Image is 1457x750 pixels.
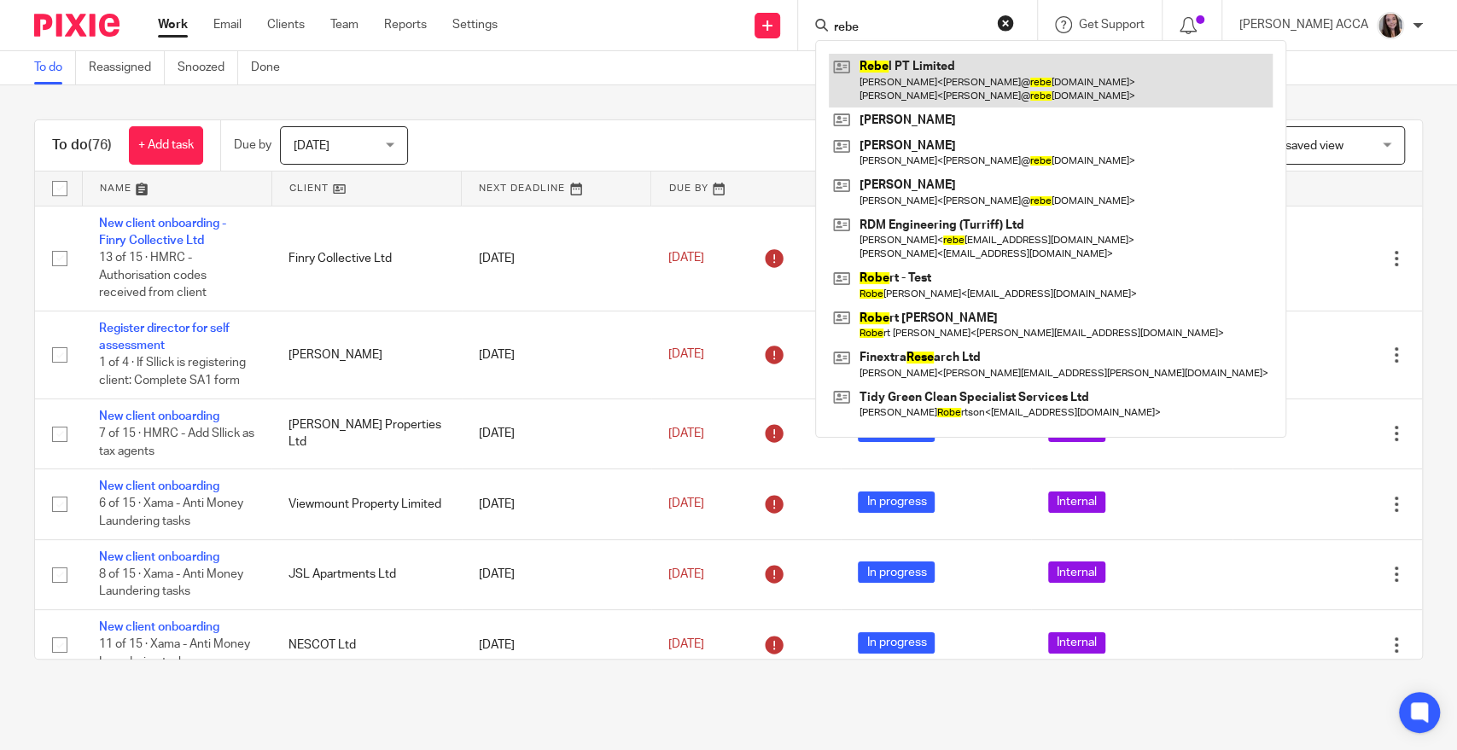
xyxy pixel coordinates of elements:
span: In progress [858,491,935,513]
h1: To do [52,137,112,154]
td: [DATE] [462,610,651,680]
img: Nicole%202023.jpg [1377,12,1404,39]
span: [DATE] [668,252,704,264]
img: Pixie [34,14,119,37]
td: [PERSON_NAME] [271,311,461,398]
a: Register director for self assessment [99,323,230,352]
span: [DATE] [668,639,704,651]
input: Search [832,20,986,36]
span: 1 of 4 · If Sllick is registering client: Complete SA1 form [99,358,246,387]
a: New client onboarding [99,480,219,492]
span: Internal [1048,491,1105,513]
a: Snoozed [178,51,238,84]
a: Email [213,16,242,33]
span: 8 of 15 · Xama - Anti Money Laundering tasks [99,568,243,598]
span: [DATE] [294,140,329,152]
span: [DATE] [668,427,704,439]
td: NESCOT Ltd [271,610,461,680]
a: Team [330,16,358,33]
button: Clear [997,15,1014,32]
span: Internal [1048,561,1105,583]
a: Work [158,16,188,33]
span: In progress [858,632,935,654]
a: New client onboarding [99,621,219,633]
p: [PERSON_NAME] ACCA [1239,16,1368,33]
a: New client onboarding [99,551,219,563]
span: (76) [88,138,112,152]
span: [DATE] [668,498,704,510]
td: [DATE] [462,539,651,609]
a: Clients [267,16,305,33]
span: 6 of 15 · Xama - Anti Money Laundering tasks [99,498,243,528]
a: Done [251,51,293,84]
a: New client onboarding [99,410,219,422]
span: 7 of 15 · HMRC - Add Sllick as tax agents [99,427,254,457]
span: [DATE] [668,349,704,361]
td: [DATE] [462,206,651,311]
a: New client onboarding - Finry Collective Ltd [99,218,226,247]
p: Due by [234,137,271,154]
span: Internal [1048,632,1105,654]
a: Settings [452,16,498,33]
a: Reassigned [89,51,165,84]
a: To do [34,51,76,84]
td: JSL Apartments Ltd [271,539,461,609]
span: [DATE] [668,568,704,580]
td: [PERSON_NAME] Properties Ltd [271,398,461,468]
span: 11 of 15 · Xama - Anti Money Laundering tasks [99,639,250,669]
td: [DATE] [462,469,651,539]
span: Select saved view [1248,140,1343,152]
td: [DATE] [462,398,651,468]
a: + Add task [129,126,203,165]
span: Get Support [1079,19,1145,31]
span: 13 of 15 · HMRC - Authorisation codes received from client [99,252,207,299]
td: Finry Collective Ltd [271,206,461,311]
a: Reports [384,16,427,33]
td: [DATE] [462,311,651,398]
td: Viewmount Property Limited [271,469,461,539]
span: In progress [858,561,935,583]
